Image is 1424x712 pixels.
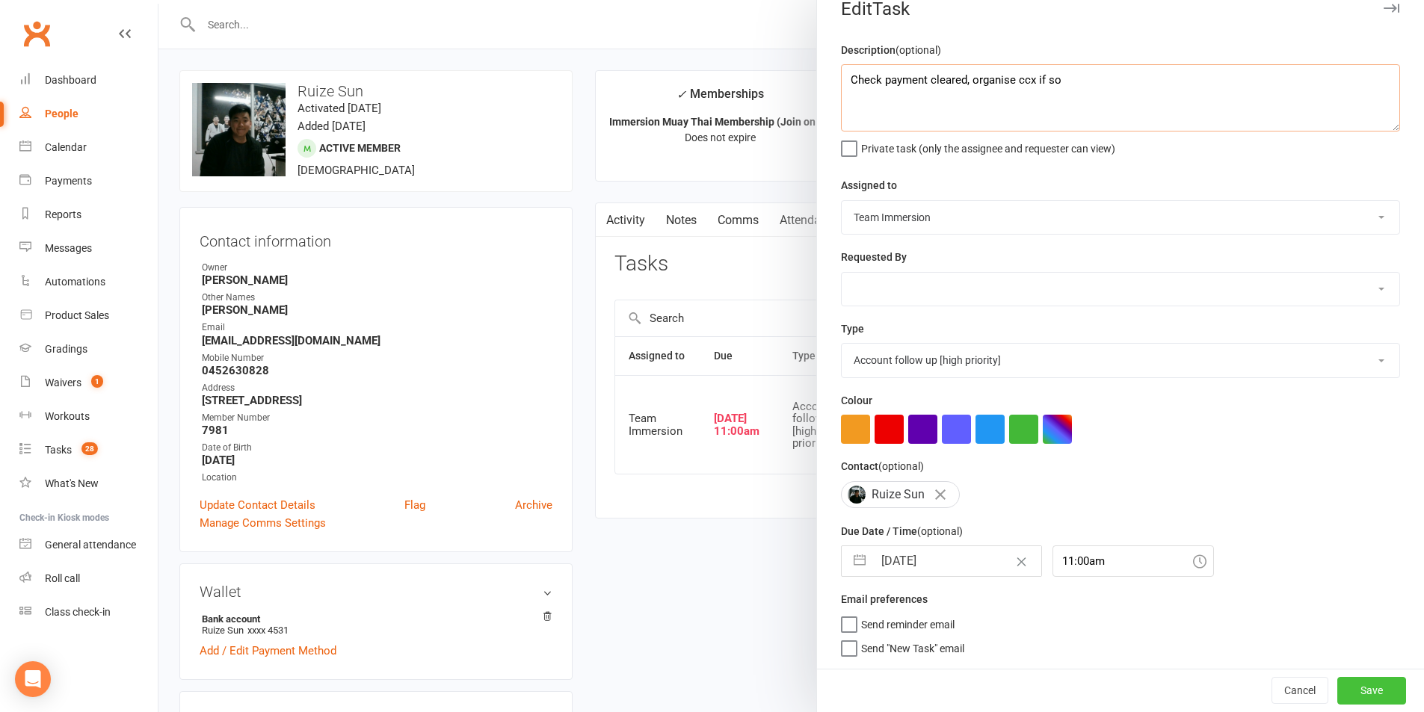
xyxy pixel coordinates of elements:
span: Private task (only the assignee and requester can view) [861,137,1115,155]
a: Product Sales [19,299,158,332]
a: Payments [19,164,158,198]
div: Ruize Sun [841,481,960,508]
label: Assigned to [841,177,897,194]
a: Messages [19,232,158,265]
label: Colour [841,392,872,409]
div: Calendar [45,141,87,153]
div: Tasks [45,444,72,456]
div: Payments [45,175,92,187]
a: What's New [19,467,158,501]
span: 28 [81,442,98,455]
div: General attendance [45,539,136,551]
a: Gradings [19,332,158,366]
label: Contact [841,458,924,474]
div: Gradings [45,343,87,355]
a: General attendance kiosk mode [19,528,158,562]
span: 1 [91,375,103,388]
button: Save [1337,677,1406,704]
small: (optional) [896,44,941,56]
div: What's New [45,477,99,489]
div: Roll call [45,572,80,584]
div: People [45,108,78,120]
img: Ruize Sun [848,486,866,504]
a: Calendar [19,131,158,164]
a: Waivers 1 [19,366,158,400]
div: Automations [45,276,105,288]
a: Tasks 28 [19,433,158,467]
a: Class kiosk mode [19,595,158,629]
a: Reports [19,198,158,232]
label: Requested By [841,249,907,265]
div: Class check-in [45,606,111,618]
label: Type [841,321,864,337]
span: Send "New Task" email [861,637,964,654]
a: Roll call [19,562,158,595]
div: Reports [45,208,81,220]
a: People [19,97,158,131]
a: Dashboard [19,64,158,97]
a: Automations [19,265,158,299]
button: Clear Date [1008,547,1035,575]
div: Dashboard [45,74,96,86]
a: Clubworx [18,15,55,52]
div: Messages [45,242,92,254]
span: Send reminder email [861,613,955,631]
small: (optional) [878,460,924,472]
label: Due Date / Time [841,523,963,539]
div: Open Intercom Messenger [15,661,51,697]
small: (optional) [917,525,963,537]
div: Product Sales [45,309,109,321]
a: Workouts [19,400,158,433]
button: Cancel [1272,677,1328,704]
label: Email preferences [841,591,928,607]
div: Waivers [45,377,81,388]
div: Workouts [45,410,90,422]
label: Description [841,42,941,58]
textarea: Check payment cleared, organise ccx if so [841,64,1400,131]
